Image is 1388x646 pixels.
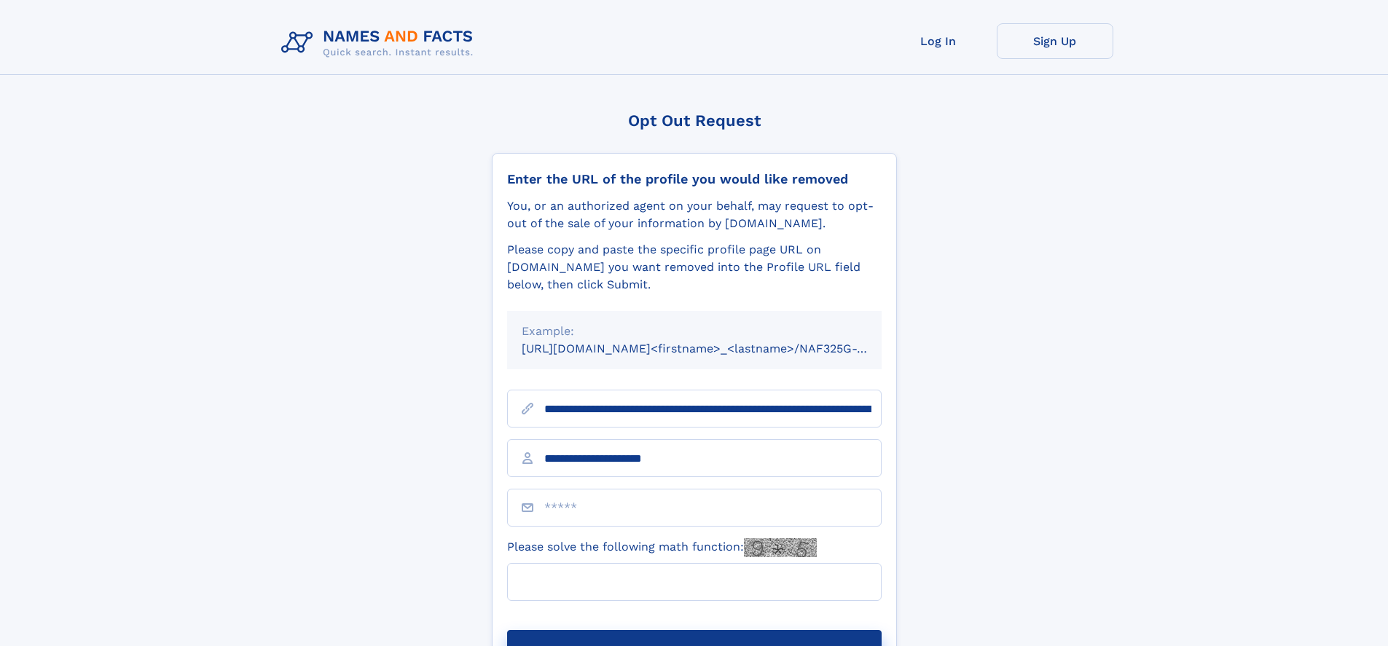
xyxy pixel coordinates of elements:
[507,197,882,232] div: You, or an authorized agent on your behalf, may request to opt-out of the sale of your informatio...
[522,342,909,355] small: [URL][DOMAIN_NAME]<firstname>_<lastname>/NAF325G-xxxxxxxx
[880,23,997,59] a: Log In
[507,171,882,187] div: Enter the URL of the profile you would like removed
[997,23,1113,59] a: Sign Up
[507,241,882,294] div: Please copy and paste the specific profile page URL on [DOMAIN_NAME] you want removed into the Pr...
[492,111,897,130] div: Opt Out Request
[275,23,485,63] img: Logo Names and Facts
[522,323,867,340] div: Example:
[507,538,817,557] label: Please solve the following math function:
